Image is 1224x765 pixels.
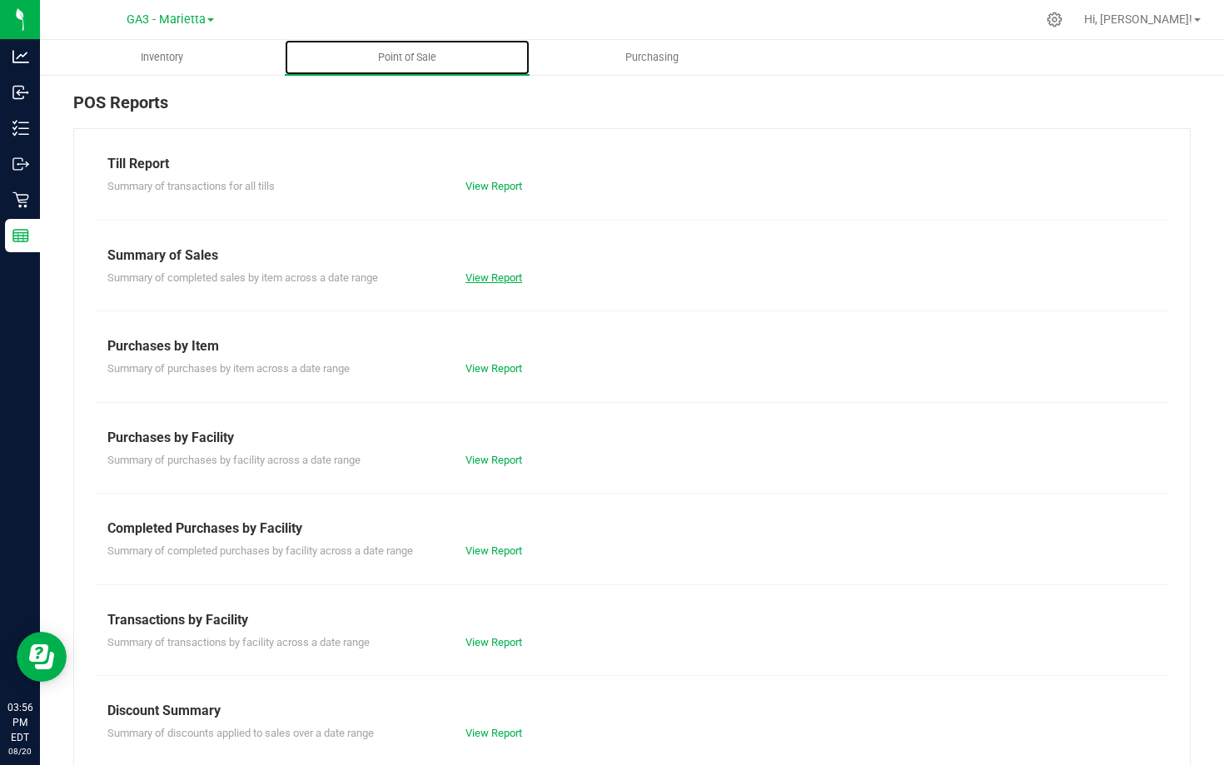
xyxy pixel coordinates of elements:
div: Completed Purchases by Facility [107,519,1157,539]
a: View Report [465,636,522,648]
div: Summary of Sales [107,246,1157,266]
a: View Report [465,180,522,192]
a: Point of Sale [285,40,530,75]
inline-svg: Inbound [12,84,29,101]
div: Transactions by Facility [107,610,1157,630]
span: Summary of transactions for all tills [107,180,275,192]
div: Manage settings [1044,12,1065,27]
a: View Report [465,271,522,284]
div: Purchases by Facility [107,428,1157,448]
p: 08/20 [7,745,32,758]
inline-svg: Analytics [12,48,29,65]
span: Hi, [PERSON_NAME]! [1084,12,1192,26]
span: Inventory [118,50,206,65]
div: Discount Summary [107,701,1157,721]
inline-svg: Outbound [12,156,29,172]
inline-svg: Retail [12,191,29,208]
div: Till Report [107,154,1157,174]
div: POS Reports [73,90,1191,128]
a: View Report [465,544,522,557]
a: Purchasing [530,40,774,75]
span: Summary of transactions by facility across a date range [107,636,370,648]
iframe: Resource center [17,632,67,682]
a: View Report [465,454,522,466]
span: Summary of purchases by item across a date range [107,362,350,375]
span: Purchasing [603,50,701,65]
a: View Report [465,727,522,739]
inline-svg: Inventory [12,120,29,137]
span: Summary of completed sales by item across a date range [107,271,378,284]
a: Inventory [40,40,285,75]
span: Summary of purchases by facility across a date range [107,454,361,466]
span: Summary of completed purchases by facility across a date range [107,544,413,557]
span: Summary of discounts applied to sales over a date range [107,727,374,739]
a: View Report [465,362,522,375]
p: 03:56 PM EDT [7,700,32,745]
span: GA3 - Marietta [127,12,206,27]
inline-svg: Reports [12,227,29,244]
div: Purchases by Item [107,336,1157,356]
span: Point of Sale [356,50,459,65]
